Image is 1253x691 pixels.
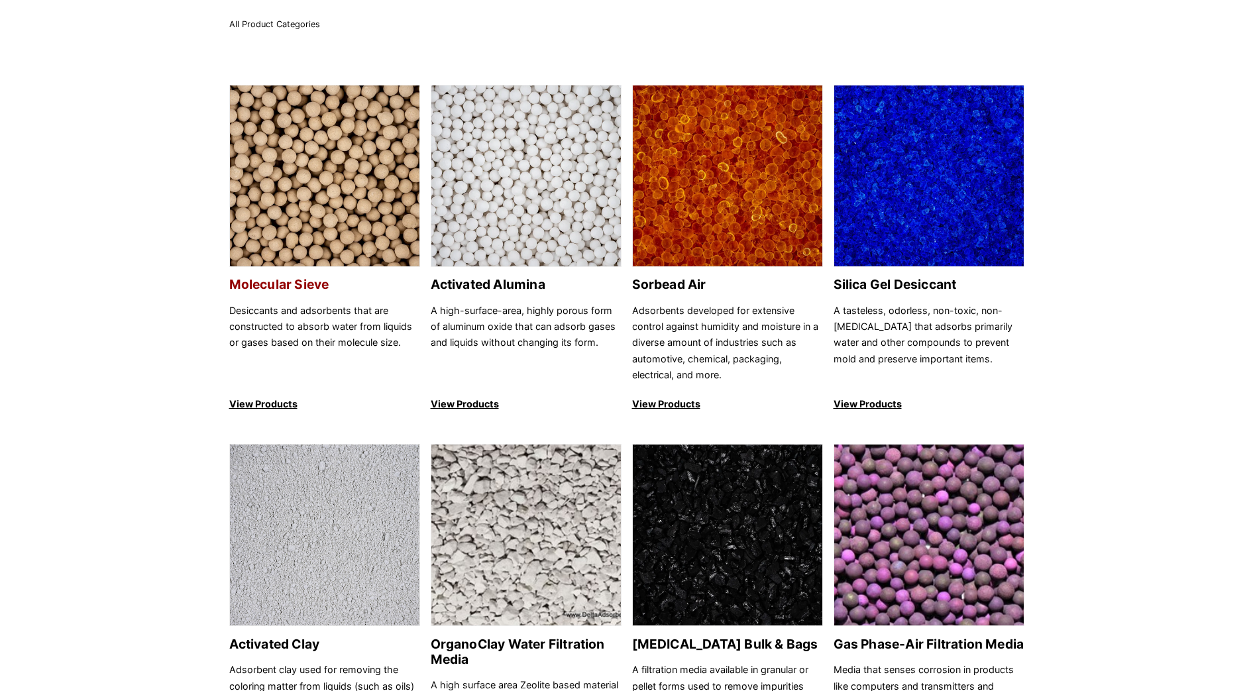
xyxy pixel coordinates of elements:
img: Silica Gel Desiccant [834,85,1024,268]
p: A tasteless, odorless, non-toxic, non-[MEDICAL_DATA] that adsorbs primarily water and other compo... [834,303,1024,384]
p: View Products [229,396,420,412]
img: Activated Clay [230,445,419,627]
h2: Gas Phase-Air Filtration Media [834,637,1024,652]
p: View Products [834,396,1024,412]
p: View Products [431,396,622,412]
a: Activated Alumina Activated Alumina A high-surface-area, highly porous form of aluminum oxide tha... [431,85,622,413]
p: Adsorbents developed for extensive control against humidity and moisture in a diverse amount of i... [632,303,823,384]
img: Activated Alumina [431,85,621,268]
img: Activated Carbon Bulk & Bags [633,445,822,627]
a: Silica Gel Desiccant Silica Gel Desiccant A tasteless, odorless, non-toxic, non-[MEDICAL_DATA] th... [834,85,1024,413]
h2: Molecular Sieve [229,277,420,292]
h2: Sorbead Air [632,277,823,292]
img: Molecular Sieve [230,85,419,268]
h2: Activated Alumina [431,277,622,292]
img: OrganoClay Water Filtration Media [431,445,621,627]
span: All Product Categories [229,19,320,29]
img: Sorbead Air [633,85,822,268]
a: Molecular Sieve Molecular Sieve Desiccants and adsorbents that are constructed to absorb water fr... [229,85,420,413]
h2: Activated Clay [229,637,420,652]
h2: OrganoClay Water Filtration Media [431,637,622,667]
img: Gas Phase-Air Filtration Media [834,445,1024,627]
a: Sorbead Air Sorbead Air Adsorbents developed for extensive control against humidity and moisture ... [632,85,823,413]
h2: [MEDICAL_DATA] Bulk & Bags [632,637,823,652]
p: View Products [632,396,823,412]
p: A high-surface-area, highly porous form of aluminum oxide that can adsorb gases and liquids witho... [431,303,622,384]
h2: Silica Gel Desiccant [834,277,1024,292]
p: Desiccants and adsorbents that are constructed to absorb water from liquids or gases based on the... [229,303,420,384]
